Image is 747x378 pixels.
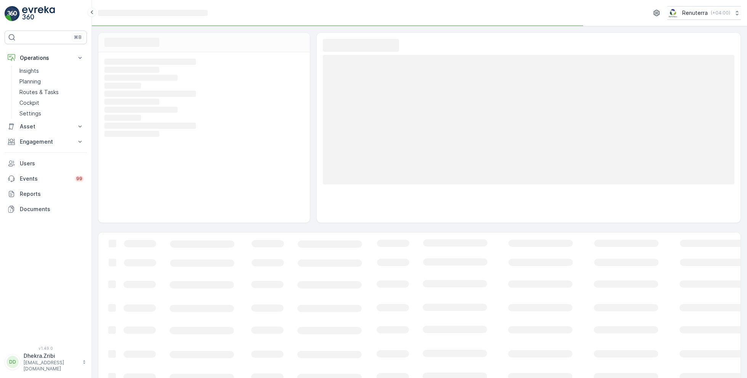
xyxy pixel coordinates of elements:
[682,9,708,17] p: Renuterra
[20,160,84,167] p: Users
[19,78,41,85] p: Planning
[5,352,87,372] button: DDDhekra.Zribi[EMAIL_ADDRESS][DOMAIN_NAME]
[667,6,741,20] button: Renuterra(+04:00)
[5,134,87,149] button: Engagement
[5,156,87,171] a: Users
[711,10,730,16] p: ( +04:00 )
[5,119,87,134] button: Asset
[16,108,87,119] a: Settings
[76,176,82,182] p: 99
[16,87,87,98] a: Routes & Tasks
[16,98,87,108] a: Cockpit
[19,67,39,75] p: Insights
[5,202,87,217] a: Documents
[20,54,72,62] p: Operations
[74,34,82,40] p: ⌘B
[20,175,70,183] p: Events
[19,88,59,96] p: Routes & Tasks
[5,50,87,66] button: Operations
[24,352,79,360] p: Dhekra.Zribi
[20,138,72,146] p: Engagement
[5,171,87,186] a: Events99
[19,110,41,117] p: Settings
[667,9,679,17] img: Screenshot_2024-07-26_at_13.33.01.png
[20,205,84,213] p: Documents
[16,76,87,87] a: Planning
[6,356,19,368] div: DD
[20,123,72,130] p: Asset
[19,99,39,107] p: Cockpit
[24,360,79,372] p: [EMAIL_ADDRESS][DOMAIN_NAME]
[5,346,87,351] span: v 1.49.0
[16,66,87,76] a: Insights
[20,190,84,198] p: Reports
[5,6,20,21] img: logo
[22,6,55,21] img: logo_light-DOdMpM7g.png
[5,186,87,202] a: Reports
